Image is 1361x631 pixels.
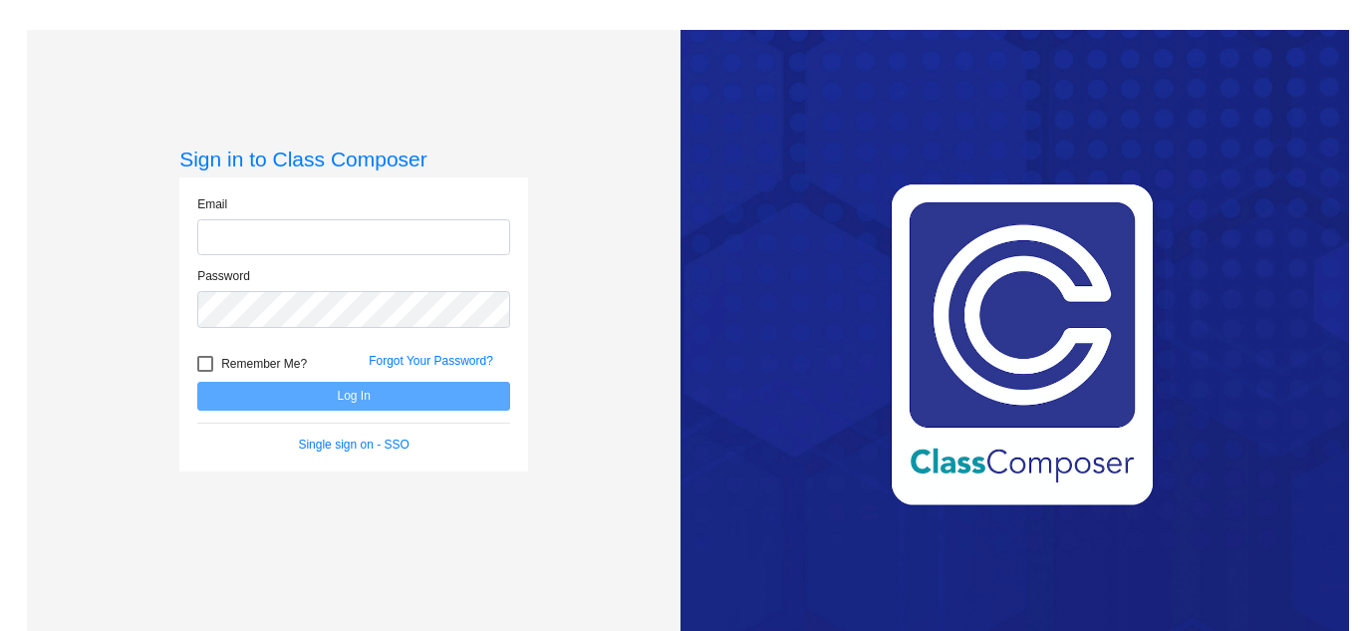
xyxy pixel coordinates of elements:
h3: Sign in to Class Composer [179,147,528,171]
a: Single sign on - SSO [298,438,408,452]
button: Log In [197,382,510,411]
label: Email [197,195,227,213]
span: Remember Me? [221,352,307,376]
label: Password [197,267,250,285]
a: Forgot Your Password? [369,354,493,368]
